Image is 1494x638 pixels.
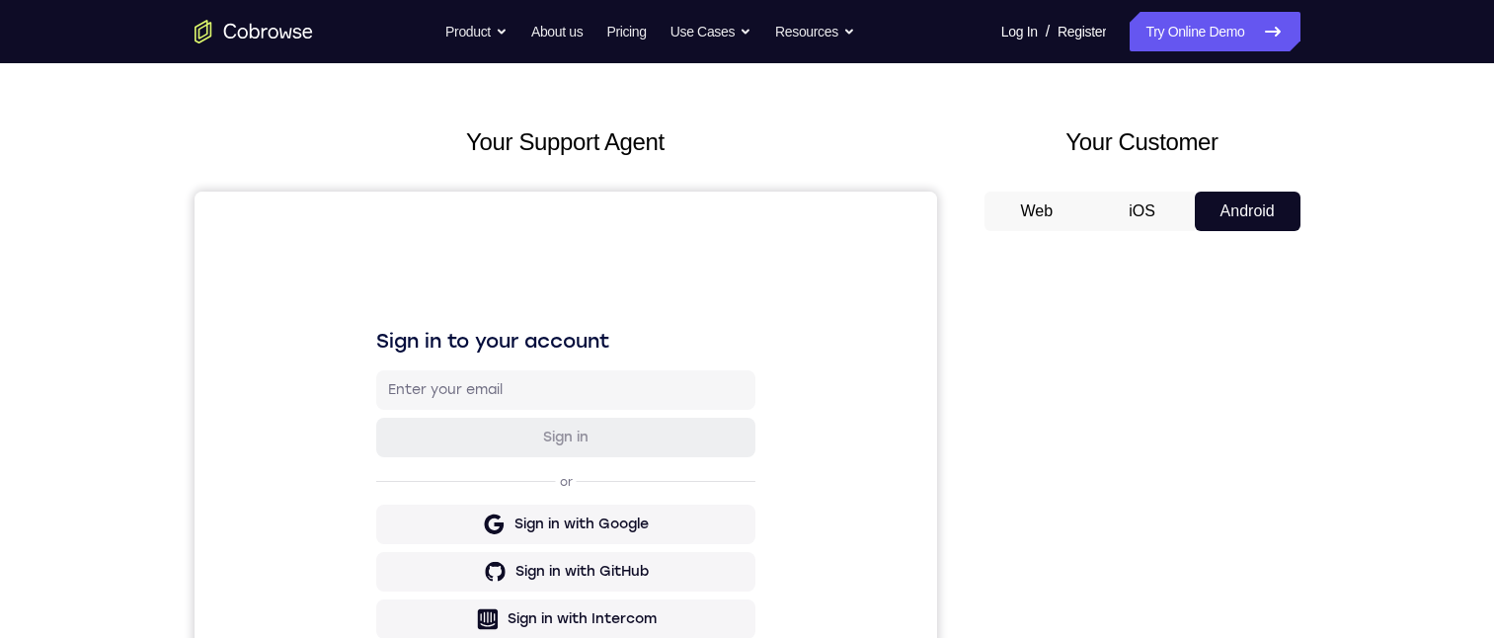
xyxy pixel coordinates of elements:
button: Android [1195,192,1300,231]
a: Try Online Demo [1130,12,1299,51]
a: Register [1058,12,1106,51]
button: Resources [775,12,855,51]
span: / [1046,20,1050,43]
button: Sign in with GitHub [182,360,561,400]
button: Sign in with Intercom [182,408,561,447]
button: iOS [1089,192,1195,231]
div: Sign in with Zendesk [315,465,460,485]
a: Pricing [606,12,646,51]
h2: Your Customer [984,124,1300,160]
button: Sign in with Google [182,313,561,353]
a: Log In [1001,12,1038,51]
div: Sign in with Intercom [313,418,462,438]
a: About us [531,12,583,51]
a: Go to the home page [195,20,313,43]
button: Web [984,192,1090,231]
button: Product [445,12,508,51]
button: Use Cases [670,12,751,51]
a: Create a new account [334,512,474,525]
p: Don't have an account? [182,511,561,526]
button: Sign in with Zendesk [182,455,561,495]
div: Sign in with GitHub [321,370,454,390]
h2: Your Support Agent [195,124,937,160]
div: Sign in with Google [320,323,454,343]
p: or [361,282,382,298]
